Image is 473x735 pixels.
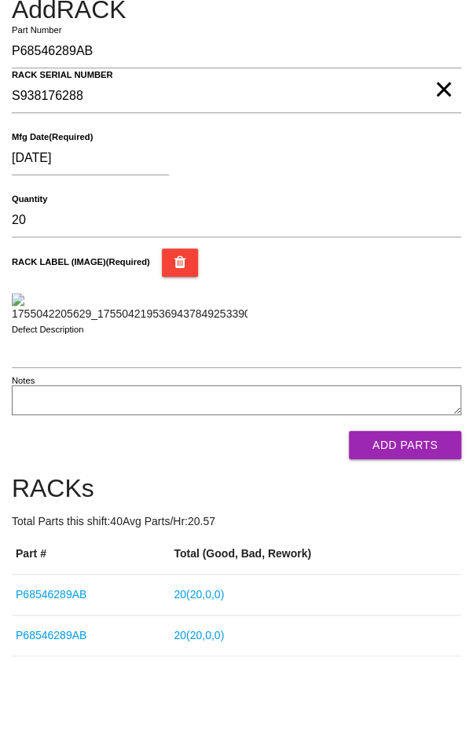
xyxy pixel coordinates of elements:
input: Required [12,79,461,113]
button: RACK LABEL (IMAGE)(Required) [162,248,199,277]
b: Mfg Date (Required) [12,132,93,142]
button: Add Parts [349,431,461,459]
label: Defect Description [12,323,84,336]
p: Total Parts this shift: 40 Avg Parts/Hr: 20.57 [12,513,461,530]
th: Part # [12,534,170,575]
h4: RACKs [12,475,461,502]
b: Quantity [12,194,47,204]
label: Notes [12,374,35,388]
a: P68546289AB [16,629,86,641]
a: 20(20,0,0) [174,629,224,641]
b: RACK LABEL (IMAGE) (Required) [12,257,150,266]
th: Total (Good, Bad, Rework) [170,534,461,575]
input: Required [12,35,461,68]
input: Pick a Date [12,141,169,175]
input: Required [12,204,461,237]
img: 1755042205629_17550421953694378492533900084740.jpg [12,293,247,322]
b: RACK SERIAL NUMBER [12,70,113,80]
label: Part Number [12,24,61,37]
a: P68546289AB [16,588,86,601]
span: Clear Input [434,58,453,90]
a: 20(20,0,0) [174,588,224,601]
